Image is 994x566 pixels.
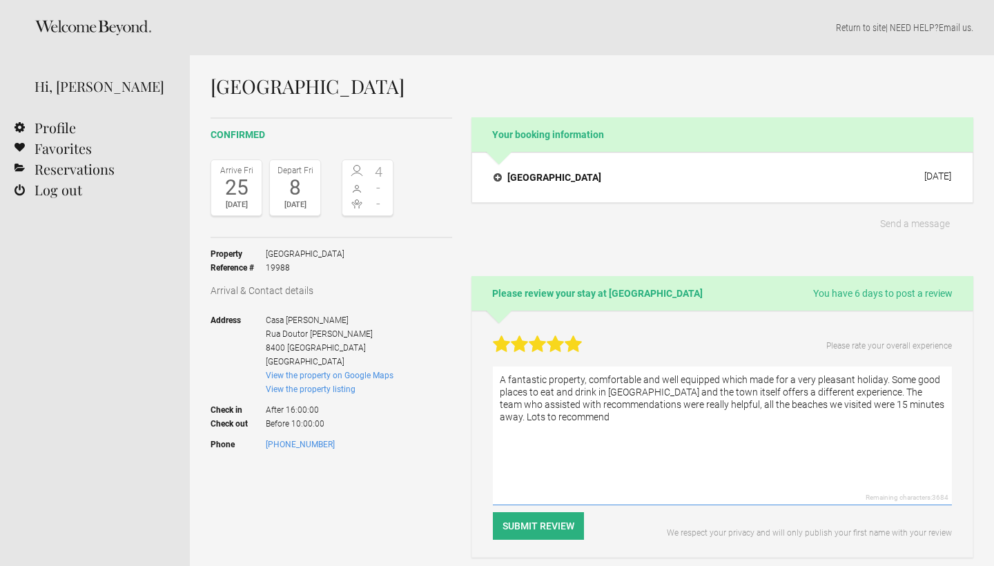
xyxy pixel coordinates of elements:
strong: Check out [211,417,266,431]
span: Rua Doutor [PERSON_NAME] [266,329,373,339]
span: [GEOGRAPHIC_DATA] [266,247,344,261]
span: After 16:00:00 [266,396,393,417]
div: Arrive Fri [215,164,258,177]
a: Email us [939,22,971,33]
span: 4 [368,165,390,179]
a: View the property on Google Maps [266,371,393,380]
span: You have 6 days to post a review [813,286,953,300]
button: [GEOGRAPHIC_DATA] [DATE] [483,163,962,192]
span: - [368,197,390,211]
strong: Check in [211,396,266,417]
span: [GEOGRAPHIC_DATA] [266,357,344,367]
div: Hi, [PERSON_NAME] [35,76,169,97]
button: Submit Review [493,512,584,540]
h2: Your booking information [471,117,973,152]
strong: Reference # [211,261,266,275]
h3: Arrival & Contact details [211,284,452,297]
div: 8 [273,177,317,198]
div: [DATE] [215,198,258,212]
h2: confirmed [211,128,452,142]
div: 25 [215,177,258,198]
span: 8400 [266,343,285,353]
h4: [GEOGRAPHIC_DATA] [494,170,601,184]
span: Casa [PERSON_NAME] [266,315,349,325]
div: [DATE] [924,170,951,182]
strong: Property [211,247,266,261]
span: [GEOGRAPHIC_DATA] [287,343,366,353]
span: 19988 [266,261,344,275]
strong: Address [211,313,266,369]
div: Depart Fri [273,164,317,177]
span: - [368,181,390,195]
h2: Please review your stay at [GEOGRAPHIC_DATA] [471,276,973,311]
a: Return to site [836,22,886,33]
a: View the property listing [266,384,355,394]
a: [PHONE_NUMBER] [266,440,335,449]
p: Please rate your overall experience [826,339,952,353]
button: Send a message [857,210,973,237]
p: We respect your privacy and will only publish your first name with your review [656,526,952,540]
span: Before 10:00:00 [266,417,393,431]
h1: [GEOGRAPHIC_DATA] [211,76,973,97]
div: [DATE] [273,198,317,212]
p: | NEED HELP? . [211,21,973,35]
strong: Phone [211,438,266,451]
